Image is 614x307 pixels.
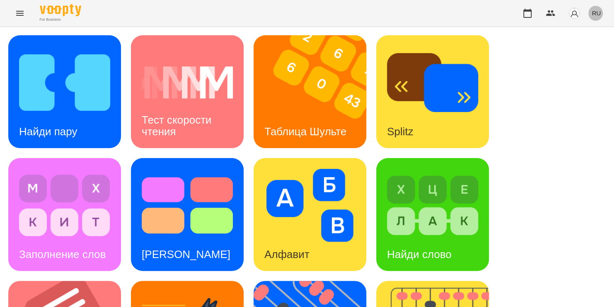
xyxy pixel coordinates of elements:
[142,169,233,242] img: Тест Струпа
[588,5,604,21] button: RU
[142,46,233,119] img: Тест скорости чтения
[19,125,77,138] h3: Найди пару
[19,169,110,242] img: Заполнение слов
[387,169,478,242] img: Найди слово
[592,9,601,17] span: RU
[19,248,106,261] h3: Заполнение слов
[142,248,230,261] h3: [PERSON_NAME]
[40,4,81,16] img: Voopty Logo
[254,158,366,271] a: АлфавитАлфавит
[142,114,215,137] h3: Тест скорости чтения
[254,35,377,148] img: Таблица Шульте
[387,46,478,119] img: Splitz
[387,248,452,261] h3: Найди слово
[254,35,366,148] a: Таблица ШультеТаблица Шульте
[131,158,244,271] a: Тест Струпа[PERSON_NAME]
[10,3,30,23] button: Menu
[19,46,110,119] img: Найди пару
[8,35,121,148] a: Найди паруНайди пару
[387,125,413,138] h3: Splitz
[264,169,355,242] img: Алфавит
[376,158,489,271] a: Найди словоНайди слово
[264,125,346,138] h3: Таблица Шульте
[376,35,489,148] a: SplitzSplitz
[40,17,81,22] span: For Business
[264,248,309,261] h3: Алфавит
[8,158,121,271] a: Заполнение словЗаполнение слов
[131,35,244,148] a: Тест скорости чтенияТест скорости чтения
[568,7,580,19] img: avatar_s.png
